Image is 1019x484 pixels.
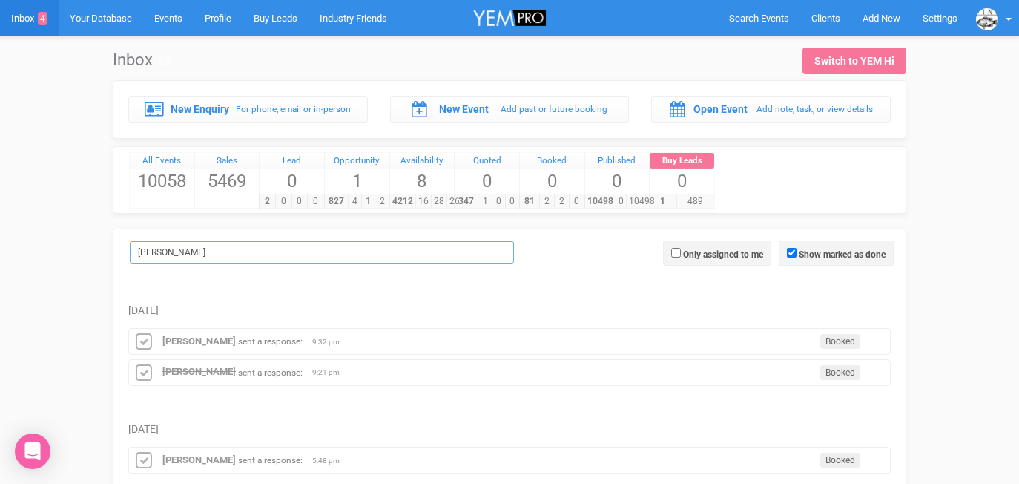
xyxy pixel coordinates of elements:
[454,194,478,209] span: 347
[325,169,389,194] span: 1
[113,51,170,69] h1: Inbox
[455,169,519,194] span: 0
[505,194,519,209] span: 0
[569,194,584,209] span: 0
[799,248,886,261] label: Show marked as done
[275,194,292,209] span: 0
[171,102,229,117] label: New Enquiry
[390,96,630,122] a: New Event Add past or future booking
[307,194,324,209] span: 0
[195,153,260,169] a: Sales
[431,194,447,209] span: 28
[238,367,303,377] small: sent a response:
[130,153,194,169] a: All Events
[820,365,860,380] span: Booked
[626,194,658,209] span: 10498
[389,194,416,209] span: 4212
[976,8,998,30] img: data
[439,102,489,117] label: New Event
[520,153,584,169] a: Booked
[585,153,650,169] a: Published
[162,336,236,347] a: [PERSON_NAME]
[811,13,840,24] span: Clients
[520,169,584,194] span: 0
[539,194,555,209] span: 2
[729,13,789,24] span: Search Events
[38,12,47,25] span: 4
[238,336,303,347] small: sent a response:
[446,194,463,209] span: 26
[683,248,763,261] label: Only assigned to me
[802,48,906,74] a: Switch to YEM Hi
[15,434,50,469] div: Open Intercom Messenger
[650,169,714,194] span: 0
[260,169,324,194] span: 0
[128,424,891,435] h5: [DATE]
[455,153,519,169] a: Quoted
[863,13,900,24] span: Add New
[128,305,891,316] h5: [DATE]
[820,453,860,468] span: Booked
[259,194,276,209] span: 2
[519,194,540,209] span: 81
[478,194,492,209] span: 1
[291,194,309,209] span: 0
[584,194,616,209] span: 10498
[616,194,627,209] span: 0
[756,104,873,114] small: Add note, task, or view details
[361,194,375,209] span: 1
[585,169,650,194] span: 0
[554,194,570,209] span: 2
[312,456,349,466] span: 5:48 pm
[162,454,236,465] a: [PERSON_NAME]
[312,337,349,347] span: 9:32 pm
[676,194,714,209] span: 489
[650,153,714,169] a: Buy Leads
[195,169,260,194] span: 5469
[324,194,349,209] span: 827
[236,104,351,114] small: For phone, email or in-person
[649,194,676,209] span: 1
[693,102,748,117] label: Open Event
[814,53,894,68] div: Switch to YEM Hi
[492,194,506,209] span: 0
[162,366,236,377] a: [PERSON_NAME]
[128,96,368,122] a: New Enquiry For phone, email or in-person
[312,367,349,378] span: 9:21 pm
[375,194,389,209] span: 2
[415,194,432,209] span: 16
[390,169,455,194] span: 8
[325,153,389,169] a: Opportunity
[348,194,362,209] span: 4
[130,241,514,264] input: Search Inbox
[651,96,891,122] a: Open Event Add note, task, or view details
[260,153,324,169] a: Lead
[390,153,455,169] a: Availability
[820,334,860,349] span: Booked
[501,104,607,114] small: Add past or future booking
[130,169,194,194] span: 10058
[238,455,303,465] small: sent a response:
